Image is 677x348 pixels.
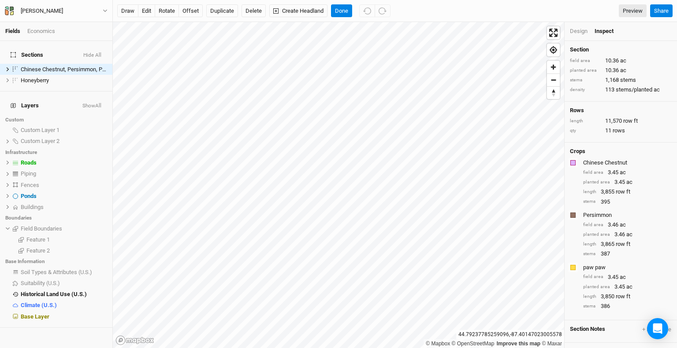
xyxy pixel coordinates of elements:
[21,291,87,297] span: Historical Land Use (U.S.)
[616,293,630,300] span: row ft
[547,61,560,73] button: Zoom in
[26,247,50,254] span: Feature 2
[21,159,37,166] span: Roads
[570,57,672,65] div: 10.36
[21,127,107,134] div: Custom Layer 1
[11,102,39,109] span: Layers
[570,27,588,35] div: Design
[547,87,560,99] span: Reset bearing to north
[547,86,560,99] button: Reset bearing to north
[21,193,37,199] span: Ponds
[626,178,632,186] span: ac
[583,303,596,310] div: stems
[547,26,560,39] button: Enter fullscreen
[21,269,92,275] span: Soil Types & Attributes (U.S.)
[21,280,60,286] span: Suitability (U.S.)
[21,204,107,211] div: Buildings
[583,274,603,280] div: field area
[616,240,630,248] span: row ft
[623,117,638,125] span: row ft
[117,4,138,18] button: draw
[570,66,672,74] div: 10.36
[583,169,672,176] div: 3.45
[21,182,107,189] div: Fences
[359,4,375,18] button: Undo (^z)
[620,76,636,84] span: stems
[11,51,43,59] span: Sections
[452,341,495,347] a: OpenStreetMap
[547,44,560,56] button: Find my location
[21,225,107,232] div: Field Boundaries
[375,4,391,18] button: Redo (^Z)
[570,58,601,64] div: field area
[583,273,672,281] div: 3.45
[570,128,601,134] div: qty
[570,107,672,114] h4: Rows
[583,222,603,228] div: field area
[570,86,672,94] div: 113
[21,313,49,320] span: Base Layer
[595,27,626,35] div: Inspect
[583,189,596,195] div: length
[497,341,540,347] a: Improve this map
[5,28,20,34] a: Fields
[626,231,632,238] span: ac
[21,313,107,320] div: Base Layer
[179,4,203,18] button: offset
[570,76,672,84] div: 1,168
[21,225,62,232] span: Field Boundaries
[620,221,626,229] span: ac
[583,251,596,257] div: stems
[21,302,57,308] span: Climate (U.S.)
[570,87,601,93] div: density
[583,284,610,290] div: planted area
[583,221,672,229] div: 3.46
[242,4,266,18] button: Delete
[583,241,596,248] div: length
[21,182,39,188] span: Fences
[583,250,672,258] div: 387
[570,67,601,74] div: planted area
[547,73,560,86] button: Zoom out
[21,7,63,15] div: Susan Hartzell
[616,86,660,94] span: stems/planted ac
[583,188,672,196] div: 3,855
[570,77,601,84] div: stems
[331,4,352,18] button: Done
[21,159,107,166] div: Roads
[26,236,50,243] span: Feature 1
[27,27,55,35] div: Economics
[583,178,672,186] div: 3.45
[583,231,610,238] div: planted area
[21,138,107,145] div: Custom Layer 2
[21,193,107,200] div: Ponds
[570,326,605,333] span: Section Notes
[115,335,154,345] a: Mapbox logo
[21,204,44,210] span: Buildings
[21,66,107,73] div: Chinese Chestnut, Persimmon, Pawpaw
[21,302,107,309] div: Climate (U.S.)
[620,66,626,74] span: ac
[570,117,672,125] div: 11,570
[155,4,179,18] button: rotate
[138,4,155,18] button: edit
[642,326,672,333] button: + New Note
[650,4,673,18] button: Share
[82,103,102,109] button: ShowAll
[21,77,107,84] div: Honeyberry
[583,169,603,176] div: field area
[26,247,107,254] div: Feature 2
[542,341,562,347] a: Maxar
[620,169,626,176] span: ac
[583,302,672,310] div: 386
[269,4,327,18] button: Create Headland
[583,159,670,167] div: Chinese Chestnut
[583,179,610,186] div: planted area
[583,231,672,238] div: 3.46
[206,4,238,18] button: Duplicate
[619,4,647,18] a: Preview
